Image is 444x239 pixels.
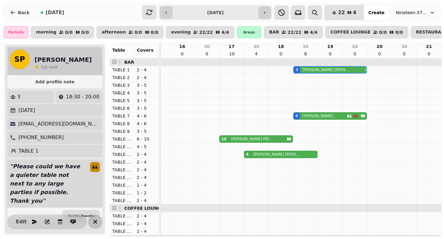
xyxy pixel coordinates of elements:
p: 0 / 0 [81,30,89,34]
button: [DATE] [36,5,69,20]
p: TABLE 16 [112,167,132,173]
p: 2 - 4 [137,197,157,204]
p: 30 [352,43,358,50]
span: Nineteen.57 Restaurant & Bar [396,10,427,16]
button: Edit [15,216,27,228]
p: TABLE 14 [112,151,132,157]
p: 30 [204,43,210,50]
span: Add profile note [15,80,95,84]
span: 4 [353,10,356,15]
div: 3 [296,67,298,72]
p: evening [171,30,191,35]
button: BAR22/224/4 [264,26,323,38]
p: 18:30 - 20:00 [66,93,99,101]
button: Nineteen.57 Restaurant & Bar [392,7,439,18]
p: 8 [303,51,308,57]
p: 30 [302,43,308,50]
p: TABLE 20 [112,213,132,219]
p: 0 [377,51,382,57]
p: 0 [328,51,333,57]
p: 2 - 4 [137,167,157,173]
p: 2 - 4 [137,213,157,219]
h2: [PERSON_NAME] [35,55,92,64]
p: visit [41,64,58,70]
p: 21 [426,43,432,50]
p: TABLE 1 [112,67,132,73]
p: TABLE 15 [112,159,132,165]
p: afternoon [102,30,126,35]
div: 5 [295,114,298,118]
p: TABLE 4 [112,90,132,96]
p: TABLE 19 [112,190,132,196]
p: " Please could we have a quieter table not next to any large parties if possible. Thank you " [7,160,85,208]
p: TABLE 1 [18,147,39,155]
p: 2 - 4 [137,159,157,165]
p: 4 / 4 [310,30,318,34]
p: 0 [426,51,431,57]
p: 4 - 5 [137,144,157,150]
p: TABLE 22 [112,228,132,234]
p: 0 / 0 [134,30,142,34]
div: 10 [221,137,227,141]
p: 4 - 6 [137,113,157,119]
span: st [43,65,49,70]
p: 2 - 4 [137,74,157,81]
button: 224 [325,5,364,20]
p: 2 - 4 [137,151,157,157]
button: afternoon0/00/0 [97,26,163,38]
p: 0 / 0 [65,30,73,34]
p: 2 - 4 [137,221,157,227]
div: Areas [237,26,261,38]
p: 18 [278,43,284,50]
p: 10 [229,51,234,57]
span: Auto-Reply [68,214,95,218]
p: 4 / 4 [221,30,229,34]
p: COFFEE LOUNGE [331,30,371,35]
span: Edit [18,219,25,224]
button: Create [364,5,389,20]
p: 16 [179,43,185,50]
p: TABLE 2 [112,74,132,81]
p: 3 - 5 [137,105,157,111]
p: [PERSON_NAME] PRICE [231,137,274,141]
p: 0 / 0 [151,30,158,34]
p: 0 [204,51,209,57]
p: TABLE 8 [112,121,132,127]
span: Covers [137,48,154,53]
button: Back [5,5,35,20]
p: 0 / 0 [395,30,403,34]
p: TABLE 12 [112,144,132,150]
p: 1 - 2 [137,190,157,196]
p: [EMAIL_ADDRESS][DOMAIN_NAME] [18,120,100,128]
button: COFFEE LOUNGE0/00/0 [325,26,408,38]
p: 0 [278,51,283,57]
button: morning0/00/0 [31,26,94,38]
p: TABLE 5 [112,98,132,104]
span: SP [14,56,25,63]
p: 3 - 5 [137,128,157,134]
p: 17 [228,43,234,50]
p: TABLE 7 [112,113,132,119]
p: 3 - 5 [137,90,157,96]
p: 1 - 4 [137,182,157,188]
p: [PERSON_NAME] [PERSON_NAME] [253,152,301,157]
p: BAR [269,30,279,35]
p: [PERSON_NAME] Lock [302,114,337,118]
p: TABLE 18 [112,182,132,188]
p: 20 [376,43,382,50]
p: 4 - 6 [137,121,157,127]
button: Auto-Reply [63,210,100,222]
p: 19 [327,43,333,50]
p: 3 - 5 [137,82,157,88]
p: morning [36,30,56,35]
span: Table [112,48,125,53]
p: 22 / 22 [288,30,301,34]
p: [PHONE_NUMBER] [18,134,64,141]
p: TABLE 10 [112,136,132,142]
button: Add profile note [10,78,100,86]
p: 0 / 0 [379,30,387,34]
p: TABLE 9 [112,128,132,134]
p: 2 - 4 [137,174,157,181]
p: 3 [17,93,20,101]
p: 6 - 10 [137,136,157,142]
